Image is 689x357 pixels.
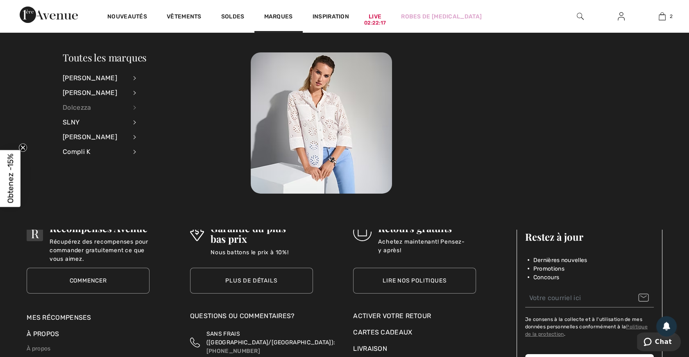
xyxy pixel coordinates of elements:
p: Nous battons le prix à 10%! [211,248,313,264]
a: Toutes les marques [251,119,392,127]
div: SLNY [63,115,127,130]
img: Retours gratuits [353,223,372,241]
a: Cartes Cadeaux [353,328,476,337]
a: Robes de [MEDICAL_DATA] [401,12,482,21]
span: Dernières nouvelles [533,256,587,264]
a: Lire nos politiques [353,268,476,294]
a: [PHONE_NUMBER] [206,348,260,355]
img: Mon panier [659,11,666,21]
iframe: Ouvre un widget dans lequel vous pouvez chatter avec l’un de nos agents [637,332,681,353]
a: Soldes [221,13,245,22]
div: [PERSON_NAME] [63,130,127,145]
a: Toutes les marques [63,51,147,64]
a: Mes récompenses [27,314,91,321]
div: Questions ou commentaires? [190,311,313,325]
p: Récupérez des recompenses pour commander gratuitement ce que vous aimez. [50,237,150,254]
h3: Récompenses Avenue [50,223,150,233]
span: Obtenez -15% [6,154,15,203]
img: 1ère Avenue [20,7,78,23]
h3: Restez à jour [525,231,654,242]
span: SANS FRAIS ([GEOGRAPHIC_DATA]/[GEOGRAPHIC_DATA]): [206,330,335,346]
a: Se connecter [611,11,631,22]
div: [PERSON_NAME] [63,71,127,86]
h3: Garantie du plus bas prix [211,223,313,244]
a: Activer votre retour [353,311,476,321]
div: Dolcezza [63,100,127,115]
a: Marques [264,13,293,22]
div: 02:22:17 [364,19,386,27]
span: 2 [670,13,673,20]
a: À propos [27,345,50,352]
div: [PERSON_NAME] [63,86,127,100]
img: Récompenses Avenue [27,223,43,241]
a: Plus de détails [190,268,313,294]
h3: Retours gratuits [378,223,476,233]
button: Close teaser [19,144,27,152]
a: Nouveautés [107,13,147,22]
div: Compli K [63,145,127,159]
a: Vêtements [167,13,202,22]
span: Promotions [533,264,564,273]
span: Inspiration [313,13,349,22]
a: Commencer [27,268,150,294]
a: Livraison [353,345,387,352]
a: Live02:22:17 [369,12,381,21]
a: 2 [642,11,682,21]
img: Mes infos [618,11,625,21]
label: Je consens à la collecte et à l'utilisation de mes données personnelles conformément à la . [525,316,654,338]
img: Toutes les marques [251,52,392,194]
p: Achetez maintenant! Pensez-y après! [378,237,476,254]
img: recherche [577,11,584,21]
span: Concours [533,273,559,282]
img: Garantie du plus bas prix [190,223,204,241]
input: Votre courriel ici [525,289,654,307]
img: Sans Frais (Canada/EU) [190,330,200,355]
div: À propos [27,329,150,343]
